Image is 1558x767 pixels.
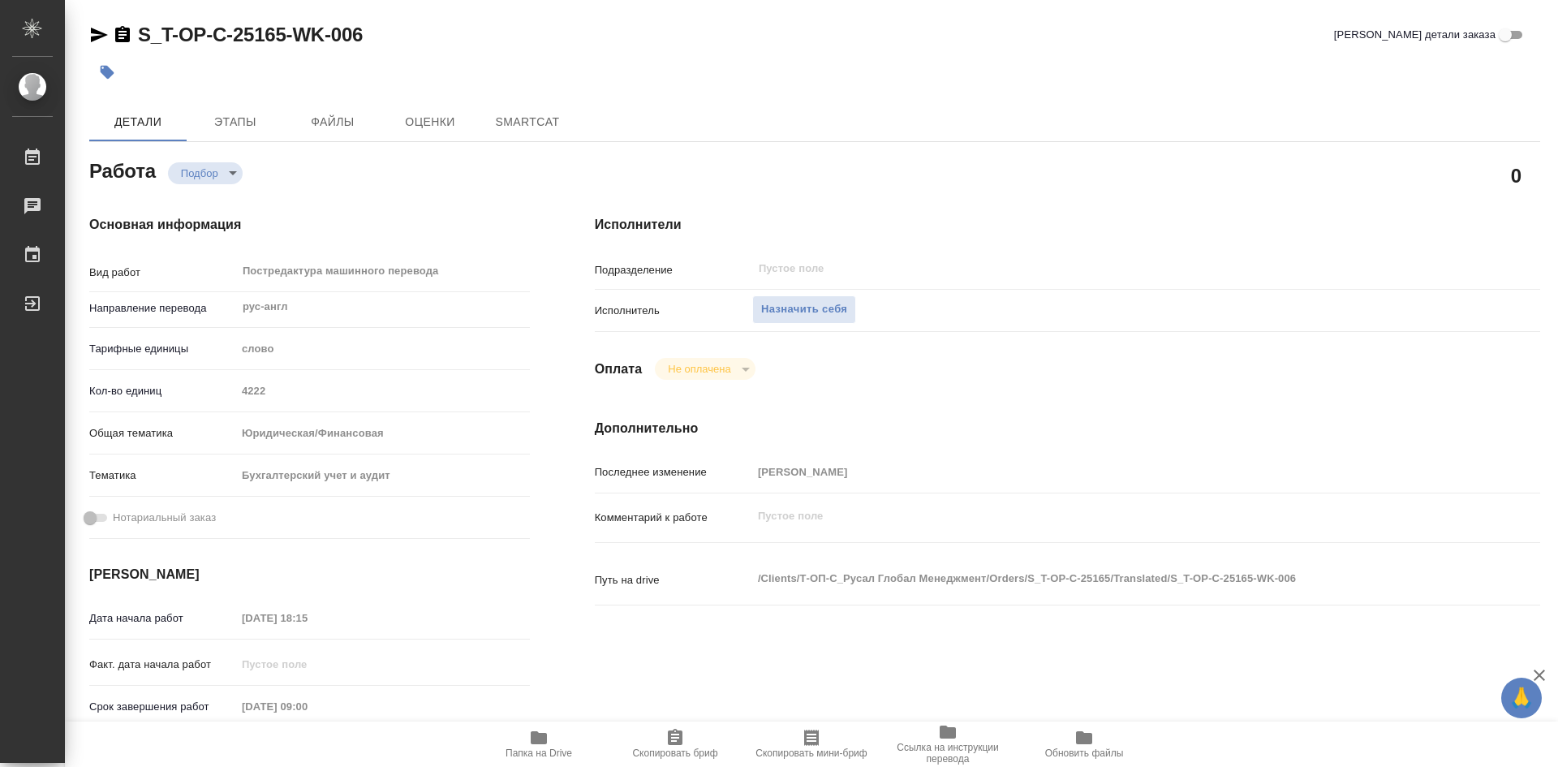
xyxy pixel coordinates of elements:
button: Скопировать ссылку [113,25,132,45]
p: Путь на drive [595,572,752,588]
p: Общая тематика [89,425,236,442]
input: Пустое поле [236,653,378,676]
span: Скопировать мини-бриф [755,748,867,759]
button: 🙏 [1501,678,1542,718]
button: Скопировать мини-бриф [743,722,880,767]
span: 🙏 [1508,681,1535,715]
p: Тарифные единицы [89,341,236,357]
input: Пустое поле [236,379,530,403]
div: Подбор [655,358,755,380]
span: Ссылка на инструкции перевода [889,742,1006,765]
p: Комментарий к работе [595,510,752,526]
h4: Исполнители [595,215,1540,235]
input: Пустое поле [236,606,378,630]
p: Направление перевода [89,300,236,317]
p: Кол-во единиц [89,383,236,399]
input: Пустое поле [752,460,1461,484]
button: Не оплачена [663,362,735,376]
span: SmartCat [488,112,566,132]
button: Папка на Drive [471,722,607,767]
span: Скопировать бриф [632,748,717,759]
p: Дата начала работ [89,610,236,627]
p: Последнее изменение [595,464,752,480]
h4: Основная информация [89,215,530,235]
h4: Дополнительно [595,419,1540,438]
button: Скопировать бриф [607,722,743,767]
p: Вид работ [89,265,236,281]
button: Обновить файлы [1016,722,1152,767]
textarea: /Clients/Т-ОП-С_Русал Глобал Менеджмент/Orders/S_T-OP-C-25165/Translated/S_T-OP-C-25165-WK-006 [752,565,1461,592]
p: Тематика [89,468,236,484]
h4: [PERSON_NAME] [89,565,530,584]
div: слово [236,335,530,363]
span: Обновить файлы [1045,748,1124,759]
button: Добавить тэг [89,54,125,90]
input: Пустое поле [236,695,378,718]
button: Назначить себя [752,295,856,324]
h4: Оплата [595,360,643,379]
span: Назначить себя [761,300,847,319]
div: Бухгалтерский учет и аудит [236,462,530,489]
span: Детали [99,112,177,132]
p: Исполнитель [595,303,752,319]
span: Нотариальный заказ [113,510,216,526]
span: Оценки [391,112,469,132]
span: Файлы [294,112,372,132]
span: Этапы [196,112,274,132]
h2: Работа [89,155,156,184]
div: Подбор [168,162,243,184]
p: Подразделение [595,262,752,278]
span: Папка на Drive [506,748,572,759]
div: Юридическая/Финансовая [236,420,530,447]
input: Пустое поле [757,259,1423,278]
span: [PERSON_NAME] детали заказа [1334,27,1496,43]
button: Подбор [176,166,223,180]
a: S_T-OP-C-25165-WK-006 [138,24,363,45]
button: Скопировать ссылку для ЯМессенджера [89,25,109,45]
p: Факт. дата начала работ [89,657,236,673]
h2: 0 [1511,162,1521,189]
p: Срок завершения работ [89,699,236,715]
button: Ссылка на инструкции перевода [880,722,1016,767]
